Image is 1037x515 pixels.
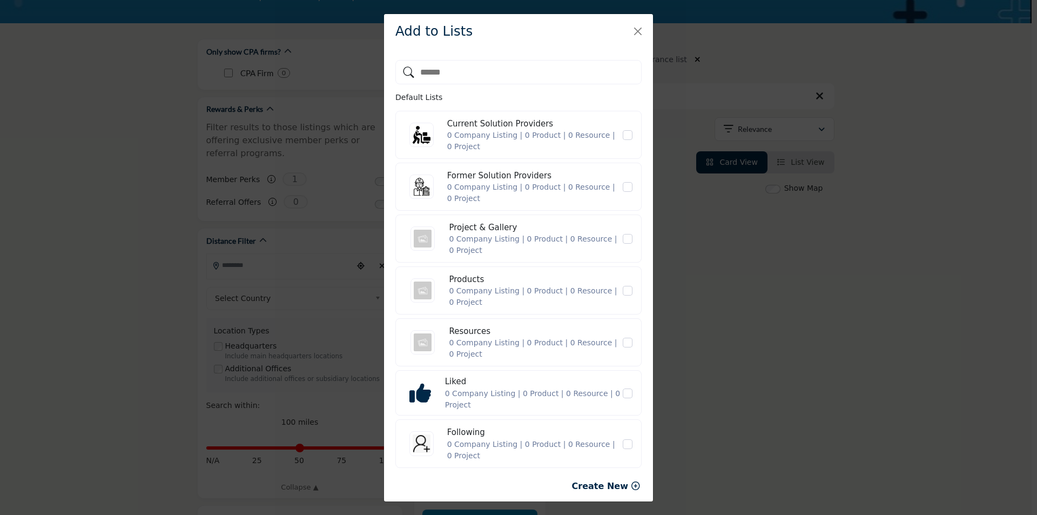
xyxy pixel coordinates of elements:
[449,222,622,234] div: Project & Gallery
[447,182,622,204] div: 0 Company Listing | 0 Product | 0 Resource | 0 Project
[447,130,622,152] div: 0 Company Listing | 0 Product | 0 Resource | 0 Project
[622,130,634,140] label: Current Solution Providers
[622,338,634,347] label: Resources
[447,118,622,130] div: Current Solution Providers
[622,286,634,296] label: Products
[395,60,642,84] input: Search Keyword
[622,182,634,192] label: Former Solution Providers
[449,233,622,256] div: 0 Company Listing | 0 Product | 0 Resource | 0 Project
[409,175,434,199] img: Former Solution Providers icon
[572,476,640,497] button: Create New
[395,22,473,42] h3: Add to Lists
[410,226,435,251] img: Project & Gallery icon
[622,439,634,449] label: Following
[622,234,634,244] label: Project & Gallery
[449,273,622,286] div: Products
[409,123,434,147] img: Current Solution Providers icon
[410,330,435,355] img: Resources icon
[630,24,645,39] button: Close
[572,481,628,491] span: Create New
[445,376,622,388] div: Liked
[449,285,622,308] div: 0 Company Listing | 0 Product | 0 Resource | 0 Project
[409,431,434,456] img: Following icon
[447,439,622,462] div: 0 Company Listing | 0 Product | 0 Resource | 0 Project
[449,337,622,360] div: 0 Company Listing | 0 Product | 0 Resource | 0 Project
[449,325,622,338] div: Resources
[447,426,622,439] div: Following
[445,388,622,411] div: 0 Company Listing | 0 Product | 0 Resource | 0 Project
[410,278,435,303] img: Products icon
[622,389,634,398] label: Likes
[395,92,642,103] p: Default Lists
[447,170,622,182] div: Former Solution Providers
